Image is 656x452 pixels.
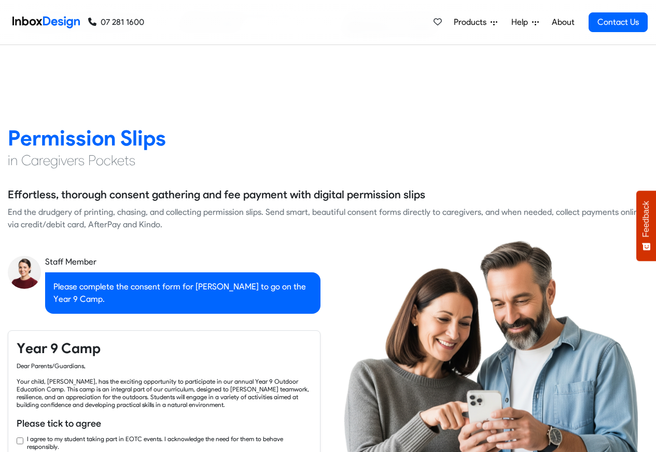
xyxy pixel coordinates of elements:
[450,12,501,33] a: Products
[27,435,312,450] label: I agree to my student taking part in EOTC events. I acknowledge the need for them to behave respo...
[454,16,491,28] span: Products
[549,12,577,33] a: About
[17,339,312,358] h4: Year 9 Camp
[17,417,312,430] h6: Please tick to agree
[8,151,648,170] h4: in Caregivers Pockets
[45,256,320,268] div: Staff Member
[17,362,312,409] div: Dear Parents/Guardians, Your child, [PERSON_NAME], has the exciting opportunity to participate in...
[507,12,543,33] a: Help
[8,125,648,151] h2: Permission Slips
[589,12,648,32] a: Contact Us
[636,191,656,261] button: Feedback - Show survey
[8,256,41,289] img: staff_avatar.png
[8,187,425,202] h5: Effortless, thorough consent gathering and fee payment with digital permission slips
[45,272,320,314] div: Please complete the consent form for [PERSON_NAME] to go on the Year 9 Camp.
[8,206,648,231] div: End the drudgery of printing, chasing, and collecting permission slips. Send smart, beautiful con...
[88,16,144,28] a: 07 281 1600
[511,16,532,28] span: Help
[641,201,651,237] span: Feedback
